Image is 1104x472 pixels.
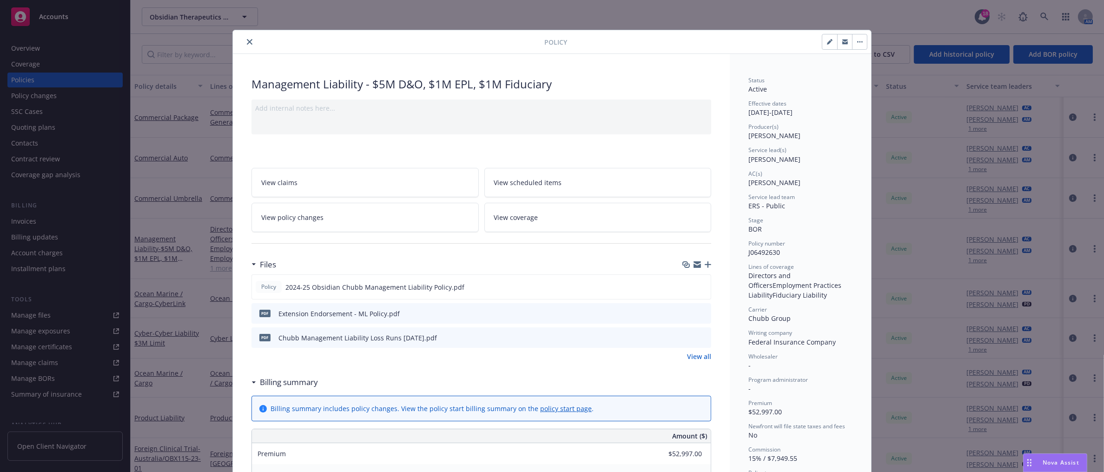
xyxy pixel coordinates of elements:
[748,100,787,107] span: Effective dates
[544,37,567,47] span: Policy
[748,314,791,323] span: Chubb Group
[259,310,271,317] span: pdf
[748,431,757,439] span: No
[1043,459,1079,466] span: Nova Assist
[271,404,594,413] div: Billing summary includes policy changes. View the policy start billing summary on the .
[484,168,712,197] a: View scheduled items
[748,376,808,384] span: Program administrator
[748,146,787,154] span: Service lead(s)
[748,445,780,453] span: Commission
[699,333,707,343] button: preview file
[251,259,276,271] div: Files
[699,309,707,319] button: preview file
[748,422,845,430] span: Newfront will file state taxes and fees
[278,309,400,319] div: Extension Endorsement - ML Policy.pdf
[251,76,711,92] div: Management Liability - $5M D&O, $1M EPL, $1M Fiduciary
[684,282,691,292] button: download file
[773,291,827,299] span: Fiduciary Liability
[748,193,795,201] span: Service lead team
[748,225,762,233] span: BOR
[748,271,793,290] span: Directors and Officers
[748,100,853,117] div: [DATE] - [DATE]
[748,155,800,164] span: [PERSON_NAME]
[748,338,836,346] span: Federal Insurance Company
[261,213,324,222] span: View policy changes
[251,168,479,197] a: View claims
[251,376,318,388] div: Billing summary
[278,333,437,343] div: Chubb Management Liability Loss Runs [DATE].pdf
[748,361,751,370] span: -
[260,376,318,388] h3: Billing summary
[748,131,800,140] span: [PERSON_NAME]
[748,170,762,178] span: AC(s)
[540,404,592,413] a: policy start page
[748,216,763,224] span: Stage
[494,213,538,222] span: View coverage
[684,333,692,343] button: download file
[1024,454,1035,472] div: Drag to move
[748,201,785,210] span: ERS - Public
[748,329,792,337] span: Writing company
[251,203,479,232] a: View policy changes
[259,283,278,291] span: Policy
[748,263,794,271] span: Lines of coverage
[748,384,751,393] span: -
[244,36,255,47] button: close
[258,449,286,458] span: Premium
[748,239,785,247] span: Policy number
[255,103,707,113] div: Add internal notes here...
[259,334,271,341] span: pdf
[748,306,767,313] span: Carrier
[285,282,464,292] span: 2024-25 Obsidian Chubb Management Liability Policy.pdf
[748,454,797,463] span: 15% / $7,949.55
[748,407,782,416] span: $52,997.00
[1023,453,1087,472] button: Nova Assist
[748,248,780,257] span: J06492630
[748,123,779,131] span: Producer(s)
[647,447,707,461] input: 0.00
[260,259,276,271] h3: Files
[748,178,800,187] span: [PERSON_NAME]
[748,281,843,299] span: Employment Practices Liability
[687,352,711,361] a: View all
[699,282,707,292] button: preview file
[748,399,772,407] span: Premium
[748,76,765,84] span: Status
[484,203,712,232] a: View coverage
[494,178,562,187] span: View scheduled items
[261,178,297,187] span: View claims
[684,309,692,319] button: download file
[672,431,707,441] span: Amount ($)
[748,352,778,360] span: Wholesaler
[748,85,767,93] span: Active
